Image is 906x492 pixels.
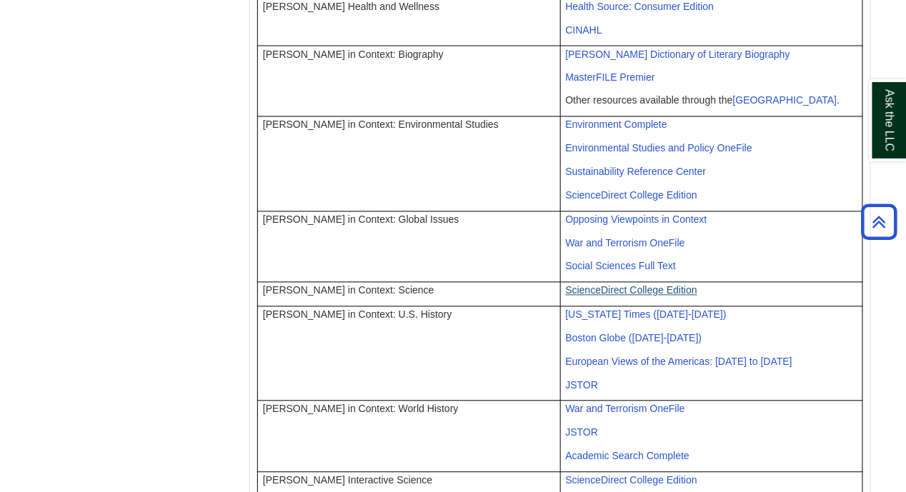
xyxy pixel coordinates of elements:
[566,380,599,391] span: JSTOR
[566,284,697,296] a: ScienceDirect College Edition
[566,285,697,296] span: ScienceDirect College Edition
[566,166,707,178] span: Sustainability Reference Center
[566,426,599,438] a: JSTOR
[566,95,840,106] span: Other resources available through the .
[263,309,452,321] span: [PERSON_NAME] in Context: U.S. History
[566,333,702,344] span: Boston Globe ([DATE]-[DATE])
[263,214,459,226] span: [PERSON_NAME] in Context: Global Issues
[566,403,685,415] a: War and Terrorism OneFile
[263,49,444,60] span: [PERSON_NAME] in Context: Biography
[566,451,690,462] span: Academic Search Complete
[566,238,685,249] span: War and Terrorism OneFile
[566,48,790,60] a: [PERSON_NAME] Dictionary of Literary Biography
[566,261,677,272] span: Social Sciences Full Text
[566,49,790,60] span: [PERSON_NAME] Dictionary of Literary Biography
[566,356,792,368] span: European Views of the Americas: [DATE] to [DATE]
[566,260,677,272] a: Social Sciences Full Text
[566,356,792,368] a: European Views of the Americas: [DATE] to [DATE]
[566,214,707,226] a: Opposing Viewpoints in Context
[566,72,655,84] span: MasterFILE Premier
[566,24,602,36] a: CINAHL
[566,308,727,321] a: [US_STATE] Times ([DATE]-[DATE])
[566,450,690,462] a: Academic Search Complete
[263,403,459,415] span: [PERSON_NAME] in Context: World History
[566,1,715,12] span: Health Source: Consumer Edition
[566,190,697,201] a: ScienceDirect College Edition
[566,379,599,391] a: JSTOR
[733,95,837,106] a: [GEOGRAPHIC_DATA]
[566,119,667,131] a: Environment Complete
[857,212,902,231] a: Back to Top
[263,285,434,296] span: [PERSON_NAME] in Context: Science
[263,1,439,12] span: [PERSON_NAME] Health and Wellness
[566,142,752,154] a: Environmental Studies and Policy OneFile
[566,143,752,154] span: Environmental Studies and Policy OneFile
[566,474,697,486] a: ScienceDirect College Edition
[566,71,655,84] a: MasterFILE Premier
[566,166,707,178] a: Sustainability Reference Center
[263,119,499,131] span: [PERSON_NAME] in Context: Environmental Studies
[566,237,685,249] a: War and Terrorism OneFile
[566,332,702,344] a: Boston Globe ([DATE]-[DATE])
[566,403,685,415] span: War and Terrorism OneFile
[263,475,432,486] span: [PERSON_NAME] Interactive Science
